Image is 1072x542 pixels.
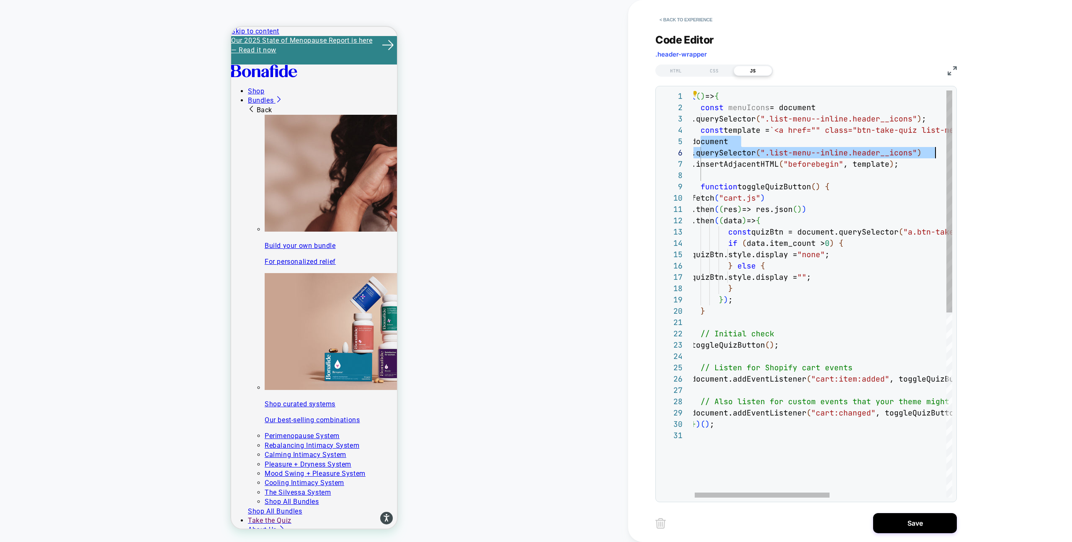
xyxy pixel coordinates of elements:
span: ) [770,340,774,350]
div: 1 [660,90,683,102]
div: 4 [660,124,683,136]
div: Show Code Actions (⌘.) [691,90,698,97]
div: 3 [660,113,683,124]
span: ) [760,193,765,203]
span: ( [714,193,719,203]
span: ( [765,340,770,350]
span: The Silvessa System [33,462,100,470]
span: ( [714,216,719,225]
div: 7 [660,158,683,170]
span: } [691,419,696,429]
p: Our best-selling combinations [33,389,166,398]
div: 6 [660,147,683,158]
span: ) [701,91,705,101]
span: .querySelector [691,114,756,124]
span: ; [922,114,926,124]
div: 8 [660,170,683,181]
span: ( [811,182,816,191]
div: 29 [660,407,683,418]
span: , toggleQuizButton [889,374,972,384]
a: Mood Swing + Pleasure System [33,443,134,451]
a: Build your own bundle For personalized relief [33,88,166,240]
span: ; [825,250,830,259]
span: // Initial check [701,329,774,338]
div: 31 [660,430,683,441]
span: ) [705,419,710,429]
span: ; [728,295,733,305]
span: quizBtn.style.display = [691,272,797,282]
span: ) [802,204,807,214]
div: 14 [660,237,683,249]
span: ( [899,227,903,237]
span: document.addEventListener [691,374,807,384]
span: } [701,306,705,316]
span: ( [807,374,811,384]
div: 12 [660,215,683,226]
span: .then [691,204,714,214]
span: ( [779,159,783,169]
span: ( [756,148,760,157]
span: menuIcons [728,103,770,112]
span: Rebalancing Intimacy System [33,415,128,423]
span: ight dispatch [931,397,991,406]
span: { [825,182,830,191]
span: ) [696,419,701,429]
span: "beforebegin" [783,159,843,169]
a: Calming Intimacy System [33,424,115,432]
span: } [728,261,733,271]
span: fetch [691,193,714,203]
span: ) [724,295,728,305]
span: "cart:item:added" [811,374,889,384]
span: => res.json [742,204,793,214]
a: Shop All Bundles [17,480,71,488]
span: ( [719,216,724,225]
span: document [691,137,728,146]
span: ( [701,419,705,429]
span: ; [774,340,779,350]
span: quizBtn = document.querySelector [751,227,899,237]
span: ( [793,204,797,214]
span: About Us [17,499,46,507]
div: 9 [660,181,683,192]
span: template = [724,125,770,135]
a: Take the Quiz [17,490,60,498]
span: res [724,204,737,214]
span: ) [816,182,820,191]
span: .insertAdjacentHTML [691,159,779,169]
div: 11 [660,204,683,215]
div: 2 [660,102,683,113]
span: data.item_count > [747,238,825,248]
span: , template [843,159,889,169]
span: ; [894,159,899,169]
span: "cart.js" [719,193,760,203]
p: For personalized relief [33,230,166,240]
span: ) [830,238,834,248]
div: JS [734,66,772,76]
div: 24 [660,351,683,362]
span: = document [770,103,816,112]
span: ( [756,114,760,124]
span: ) [797,204,802,214]
img: fullscreen [948,66,957,75]
span: ) [917,148,922,157]
span: { [839,238,843,248]
span: ( [742,238,747,248]
span: ( [719,204,724,214]
div: 25 [660,362,683,373]
span: ( [696,91,701,101]
div: HTML [657,66,695,76]
span: .then [691,216,714,225]
span: Bundles [17,70,42,77]
div: 10 [660,192,683,204]
span: Code Editor [655,34,714,46]
span: const [728,227,751,237]
span: Perimenopause System [33,405,108,413]
span: Pleasure + Dryness System [33,434,120,441]
span: { [714,91,719,101]
span: if [728,238,737,248]
span: ) [889,159,894,169]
